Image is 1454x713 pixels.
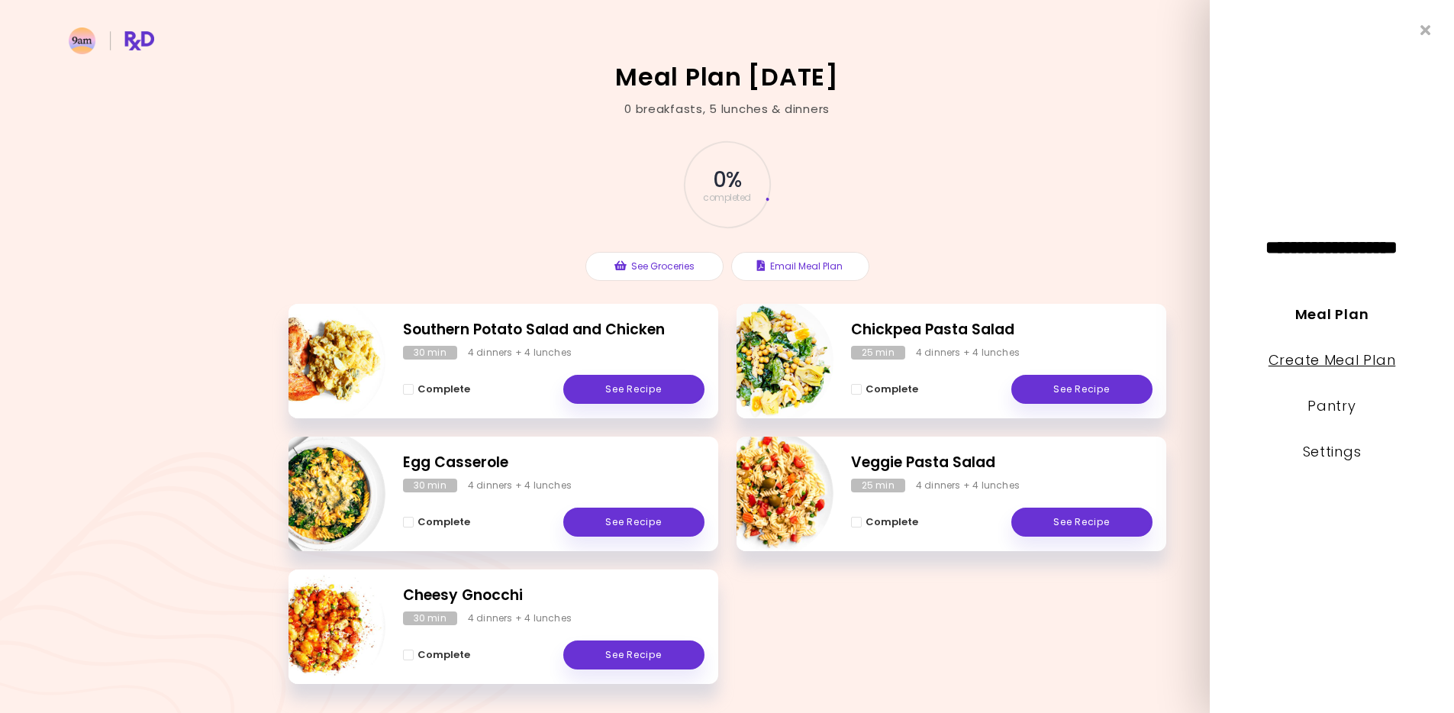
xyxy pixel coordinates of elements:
h2: Egg Casserole [403,452,704,474]
span: Complete [418,649,470,661]
button: Email Meal Plan [731,252,869,281]
button: Complete - Veggie Pasta Salad [851,513,918,531]
a: Create Meal Plan [1269,350,1396,369]
img: Info - Cheesy Gnocchi [259,563,385,690]
h2: Cheesy Gnocchi [403,585,704,607]
button: Complete - Southern Potato Salad and Chicken [403,380,470,398]
a: Pantry [1307,396,1356,415]
div: 30 min [403,346,457,360]
a: See Recipe - Egg Casserole [563,508,704,537]
h2: Chickpea Pasta Salad [851,319,1153,341]
a: See Recipe - Chickpea Pasta Salad [1011,375,1153,404]
h2: Veggie Pasta Salad [851,452,1153,474]
div: 4 dinners + 4 lunches [468,346,572,360]
div: 0 breakfasts , 5 lunches & dinners [624,101,830,118]
div: 4 dinners + 4 lunches [468,611,572,625]
a: See Recipe - Southern Potato Salad and Chicken [563,375,704,404]
div: 30 min [403,611,457,625]
span: 0 % [713,167,741,193]
a: Meal Plan [1295,305,1369,324]
img: Info - Chickpea Pasta Salad [707,298,833,424]
h2: Meal Plan [DATE] [615,65,839,89]
div: 25 min [851,346,905,360]
a: See Recipe - Cheesy Gnocchi [563,640,704,669]
div: 4 dinners + 4 lunches [468,479,572,492]
div: 4 dinners + 4 lunches [916,479,1020,492]
button: Complete - Egg Casserole [403,513,470,531]
span: Complete [866,516,918,528]
img: Info - Veggie Pasta Salad [707,431,833,557]
a: See Recipe - Veggie Pasta Salad [1011,508,1153,537]
h2: Southern Potato Salad and Chicken [403,319,704,341]
span: Complete [418,383,470,395]
img: RxDiet [69,27,154,54]
div: 4 dinners + 4 lunches [916,346,1020,360]
img: Info - Egg Casserole [259,431,385,557]
i: Close [1420,23,1431,37]
div: 30 min [403,479,457,492]
span: Complete [418,516,470,528]
button: Complete - Chickpea Pasta Salad [851,380,918,398]
span: completed [703,193,751,202]
div: 25 min [851,479,905,492]
button: Complete - Cheesy Gnocchi [403,646,470,664]
button: See Groceries [585,252,724,281]
a: Settings [1303,442,1362,461]
span: Complete [866,383,918,395]
img: Info - Southern Potato Salad and Chicken [259,298,385,424]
